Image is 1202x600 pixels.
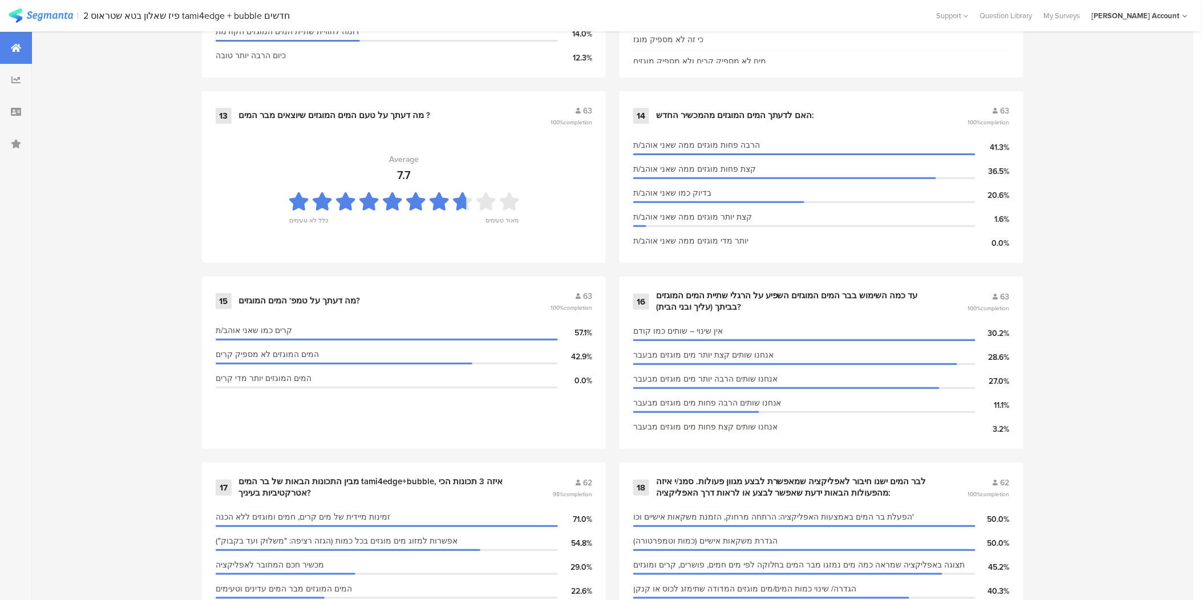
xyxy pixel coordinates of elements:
span: completion [564,118,592,127]
span: אפשרות למזוג מים מוגזים בכל כמות (הגזה רציפה: "משלוּק ועד בקבוק") [216,535,458,547]
span: 98% [553,490,592,498]
div: 41.3% [976,141,1010,153]
div: 18 [633,480,649,496]
div: [PERSON_NAME] Account [1092,10,1180,21]
div: מה דעתך על טעם המים המוגזים שיוצאים מבר המים ? [238,110,430,121]
span: completion [564,303,592,312]
span: completion [564,490,592,498]
span: הגדרה/ שינוי כמות המים/מים מוגזים המדודה שתימזג לכוס או קנקן [633,583,857,595]
span: אנחנו שותים קצת פחות מים מוגזים מבעבר [633,421,778,433]
div: 0.0% [976,237,1010,249]
div: עד כמה השימוש בבר המים המוגזים השפיע על הרגלי שתיית המים המוגזים בביתך (עליך ובני הבית)? [656,290,940,313]
span: 63 [1001,105,1010,117]
div: 50.0% [976,513,1010,525]
a: Question Library [974,10,1038,21]
div: 14 [633,108,649,124]
div: מאוד טעימים [485,216,519,232]
div: מה דעתך על טמפ' המים המוגזים? [238,295,360,307]
span: המים המוגזים לא מספיק קרים [216,348,319,360]
div: 1.6% [976,213,1010,225]
div: 13 [216,108,232,124]
span: 100% [551,303,592,312]
span: תצוגה באפליקציה שמראה כמה מים נמזגו מבר המים בחלוקה לפי מים חמים, פושרים, קרים ומוגזים [633,559,965,571]
div: 36.5% [976,165,1010,177]
span: דומה לחוויית שתיית המים המוגזים הקודמת [216,26,359,38]
span: המים המוגזים מבר המים עדינים וטעימים [216,583,352,595]
span: 63 [583,290,592,302]
div: 11.1% [976,399,1010,411]
div: מים לא מספיק קרים ולא מספיק מוגזים [633,55,766,67]
div: | [78,9,79,22]
span: בדיוק כמו שאני אוהב/ת [633,187,711,199]
span: 63 [583,105,592,117]
div: 20.6% [976,189,1010,201]
span: אנחנו שותים הרבה יותר מים מוגזים מבעבר [633,373,778,385]
div: כי זה לא מספיק מוגז [633,34,703,46]
span: 63 [1001,291,1010,303]
div: 45.2% [976,561,1010,573]
div: 0.0% [558,375,592,387]
a: My Surveys [1038,10,1086,21]
div: 54.8% [558,537,592,549]
div: 29.0% [558,561,592,573]
span: הפעלת בר המים באמצעות האפליקציה: הרתחה מרחוק, הזמנת משקאות אישיים וכו' [633,511,914,523]
div: האם לדעתך המים המוגזים מהמכשיר החדש: [656,110,815,121]
span: כיום הרבה יותר טובה [216,50,286,62]
span: הרבה פחות מוגזים ממה שאני אוהב/ת [633,139,760,151]
div: Average [389,153,419,165]
img: segmanta logo [9,9,73,23]
span: קצת פחות מוגזים ממה שאני אוהב/ת [633,163,756,175]
span: אנחנו שותים הרבה פחות מים מוגזים מבעבר [633,397,782,409]
div: 57.1% [558,327,592,339]
span: 100% [968,490,1010,498]
span: קצת יותר מוגזים ממה שאני אוהב/ת [633,211,752,223]
div: 16 [633,294,649,310]
div: 50.0% [976,537,1010,549]
span: קרים כמו שאני אוהב/ת [216,325,292,337]
span: completion [981,304,1010,313]
div: 40.3% [976,585,1010,597]
div: 17 [216,480,232,496]
div: 7.7 [397,167,411,184]
div: 15 [216,293,232,309]
span: מכשיר חכם המחובר לאפליקציה [216,559,324,571]
span: הגדרת משקאות אישיים (כמות וטמפרטורה) [633,535,778,547]
div: מבין התכונות הבאות של בר המים tami4edge+bubble, איזה 3 תכונות הכי אטרקטיביות בעיניך? [238,476,525,498]
span: completion [981,490,1010,498]
div: לבר המים ישנו חיבור לאפליקציה שמאפשרת לבצע מגוון פעולות. סמנ/י איזה מהפעולות הבאות ידעת שאפשר לבצ... [656,476,940,498]
span: זמינות מיידית של מים קרים, חמים ומוגזים ללא הכנה [216,511,390,523]
span: completion [981,118,1010,127]
span: 100% [551,118,592,127]
div: 2 פיז שאלון בטא שטראוס tami4edge + bubble חדשים [84,10,290,21]
div: 14.0% [558,28,592,40]
div: 12.3% [558,52,592,64]
span: 100% [968,304,1010,313]
span: 62 [583,477,592,489]
div: 3.2% [976,423,1010,435]
div: 22.6% [558,585,592,597]
span: 100% [968,118,1010,127]
span: המים המוגזים יותר מדי קרים [216,372,311,384]
span: 62 [1001,477,1010,489]
div: 28.6% [976,351,1010,363]
div: Support [937,7,969,25]
div: כלל לא טעימים [289,216,329,232]
span: אנחנו שותים קצת יותר מים מוגזים מבעבר [633,349,774,361]
div: 27.0% [976,375,1010,387]
div: 30.2% [976,327,1010,339]
div: 42.9% [558,351,592,363]
span: יותר מדי מוגזים ממה שאני אוהב/ת [633,235,748,247]
div: 71.0% [558,513,592,525]
span: אין שינוי – שותים כמו קודם [633,325,723,337]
